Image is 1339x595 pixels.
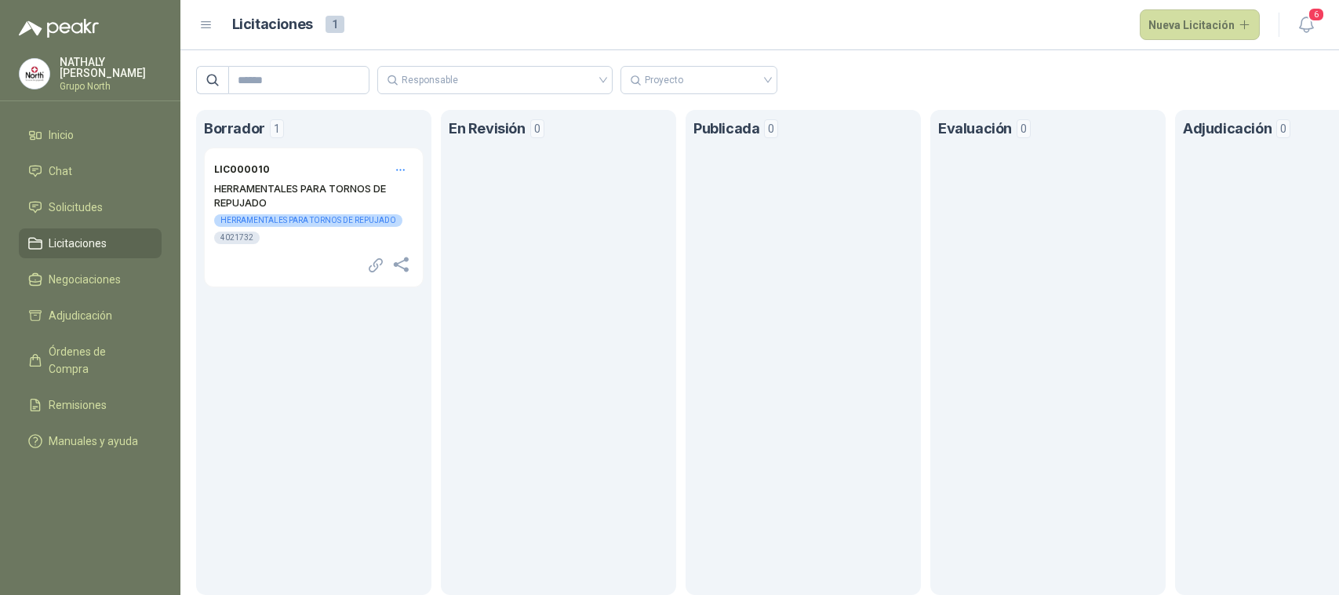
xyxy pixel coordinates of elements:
a: Adjudicación [19,301,162,330]
span: 0 [1276,119,1290,138]
span: Solicitudes [49,199,103,216]
span: Remisiones [49,396,107,414]
span: 6 [1308,7,1325,22]
span: 0 [764,119,778,138]
button: 6 [1292,11,1320,39]
div: HERRAMENTALES PARA TORNOS DE REPUJADO [214,214,402,227]
h1: En Revisión [449,118,526,140]
a: Manuales y ayuda [19,426,162,456]
a: Inicio [19,120,162,150]
a: Chat [19,156,162,186]
span: 1 [326,16,344,33]
span: 0 [1017,119,1031,138]
img: Company Logo [20,59,49,89]
p: NATHALY [PERSON_NAME] [60,57,162,78]
span: Inicio [49,126,74,144]
a: Solicitudes [19,192,162,222]
h1: Publicada [693,118,759,140]
p: Grupo North [60,82,162,91]
span: Órdenes de Compra [49,343,147,378]
a: LIC000010OpcionesHERRAMENTALES PARA TORNOS DE REPUJADOHERRAMENTALES PARA TORNOS DE REPUJADO4021732 [204,148,424,287]
h1: Licitaciones [232,13,313,36]
a: Negociaciones [19,265,162,294]
div: Opciones [388,158,414,181]
span: Licitaciones [49,235,107,252]
h2: HERRAMENTALES PARA TORNOS DE REPUJADO [214,181,413,210]
h1: Borrador [204,118,265,140]
h1: Evaluación [938,118,1012,140]
span: Negociaciones [49,271,121,288]
span: Manuales y ayuda [49,433,138,450]
span: Chat [49,162,72,180]
a: Órdenes de Compra [19,337,162,384]
div: 4021732 [214,232,260,244]
h1: Adjudicación [1183,118,1272,140]
a: Remisiones [19,390,162,420]
span: Adjudicación [49,307,112,324]
img: Logo peakr [19,19,99,38]
button: Nueva Licitación [1140,9,1261,41]
span: 1 [270,119,284,138]
h3: LIC000010 [214,162,270,177]
a: Licitaciones [19,228,162,258]
span: 0 [530,119,544,138]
